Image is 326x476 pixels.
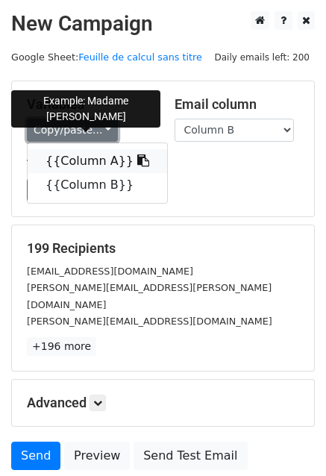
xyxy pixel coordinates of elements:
[28,173,167,197] a: {{Column B}}
[64,442,130,470] a: Preview
[11,51,202,63] small: Google Sheet:
[11,90,160,128] div: Example: Madame [PERSON_NAME]
[11,442,60,470] a: Send
[27,395,299,411] h5: Advanced
[175,96,300,113] h5: Email column
[11,11,315,37] h2: New Campaign
[134,442,247,470] a: Send Test Email
[27,282,272,310] small: [PERSON_NAME][EMAIL_ADDRESS][PERSON_NAME][DOMAIN_NAME]
[251,404,326,476] div: Widget de chat
[27,337,96,356] a: +196 more
[209,51,315,63] a: Daily emails left: 200
[28,149,167,173] a: {{Column A}}
[27,266,193,277] small: [EMAIL_ADDRESS][DOMAIN_NAME]
[209,49,315,66] span: Daily emails left: 200
[27,316,272,327] small: [PERSON_NAME][EMAIL_ADDRESS][DOMAIN_NAME]
[251,404,326,476] iframe: Chat Widget
[78,51,202,63] a: Feuille de calcul sans titre
[27,240,299,257] h5: 199 Recipients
